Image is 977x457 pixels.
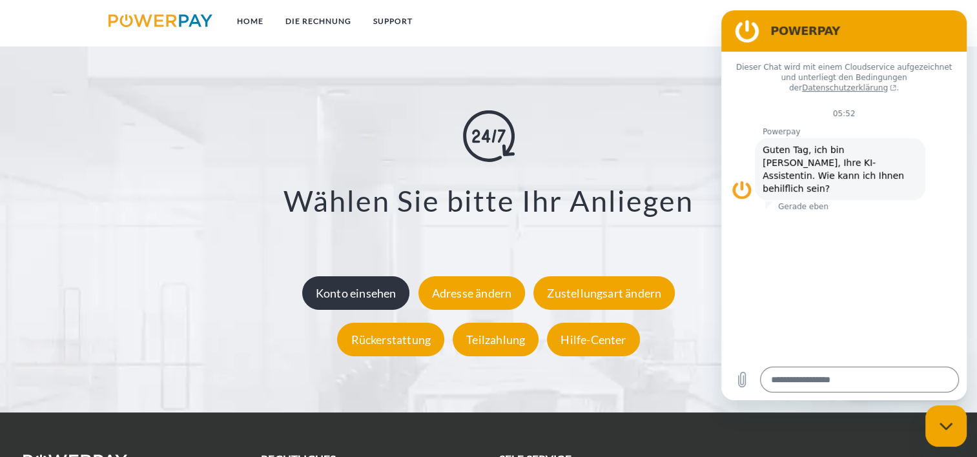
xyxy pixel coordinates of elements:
[415,286,529,300] a: Adresse ändern
[449,332,542,347] a: Teilzahlung
[299,286,413,300] a: Konto einsehen
[547,323,639,356] div: Hilfe-Center
[530,286,678,300] a: Zustellungsart ändern
[802,10,842,33] a: agb
[108,14,212,27] img: logo-powerpay.svg
[274,10,362,33] a: DIE RECHNUNG
[226,10,274,33] a: Home
[362,10,424,33] a: SUPPORT
[334,332,447,347] a: Rückerstattung
[533,276,675,310] div: Zustellungsart ändern
[544,332,643,347] a: Hilfe-Center
[65,183,912,219] h3: Wählen Sie bitte Ihr Anliegen
[302,276,410,310] div: Konto einsehen
[337,323,444,356] div: Rückerstattung
[453,323,539,356] div: Teilzahlung
[721,10,967,400] iframe: Messaging-Fenster
[418,276,526,310] div: Adresse ändern
[463,110,515,162] img: online-shopping.svg
[925,405,967,447] iframe: Schaltfläche zum Öffnen des Messaging-Fensters; Konversation läuft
